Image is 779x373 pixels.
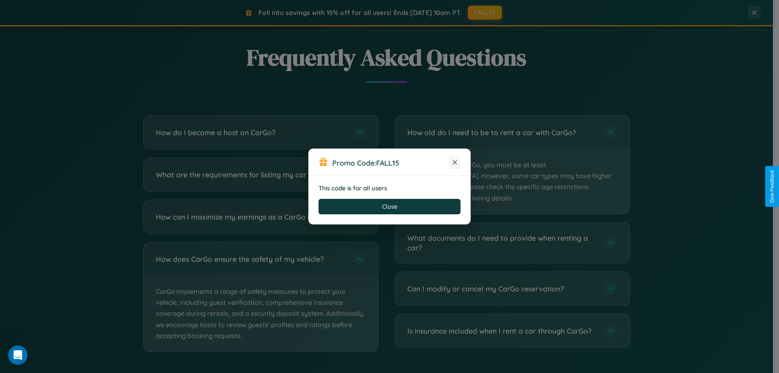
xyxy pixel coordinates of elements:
h3: Promo Code: [332,158,449,167]
iframe: Intercom live chat [8,345,28,365]
div: Give Feedback [769,170,775,203]
strong: This code is for all users [318,184,387,192]
b: FALL15 [376,158,399,167]
button: Close [318,199,461,214]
